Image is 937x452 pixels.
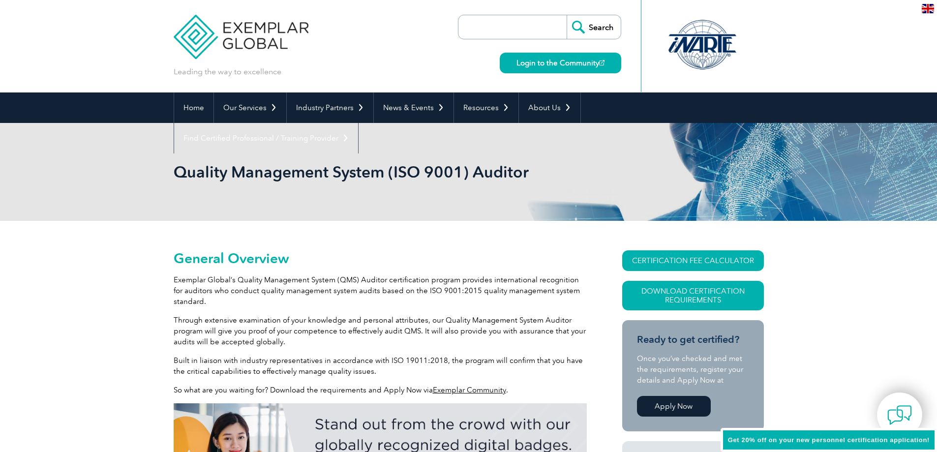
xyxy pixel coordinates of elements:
[174,355,587,377] p: Built in liaison with industry representatives in accordance with ISO 19011:2018, the program wil...
[500,53,621,73] a: Login to the Community
[174,274,587,307] p: Exemplar Global’s Quality Management System (QMS) Auditor certification program provides internat...
[287,92,373,123] a: Industry Partners
[174,66,281,77] p: Leading the way to excellence
[374,92,453,123] a: News & Events
[214,92,286,123] a: Our Services
[519,92,580,123] a: About Us
[174,315,587,347] p: Through extensive examination of your knowledge and personal attributes, our Quality Management S...
[887,403,912,427] img: contact-chat.png
[637,396,711,417] a: Apply Now
[174,250,587,266] h2: General Overview
[174,92,213,123] a: Home
[433,386,506,394] a: Exemplar Community
[599,60,605,65] img: open_square.png
[922,4,934,13] img: en
[637,353,749,386] p: Once you’ve checked and met the requirements, register your details and Apply Now at
[174,162,551,181] h1: Quality Management System (ISO 9001) Auditor
[728,436,930,444] span: Get 20% off on your new personnel certification application!
[622,281,764,310] a: Download Certification Requirements
[567,15,621,39] input: Search
[454,92,518,123] a: Resources
[622,250,764,271] a: CERTIFICATION FEE CALCULATOR
[637,333,749,346] h3: Ready to get certified?
[174,385,587,395] p: So what are you waiting for? Download the requirements and Apply Now via .
[174,123,358,153] a: Find Certified Professional / Training Provider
